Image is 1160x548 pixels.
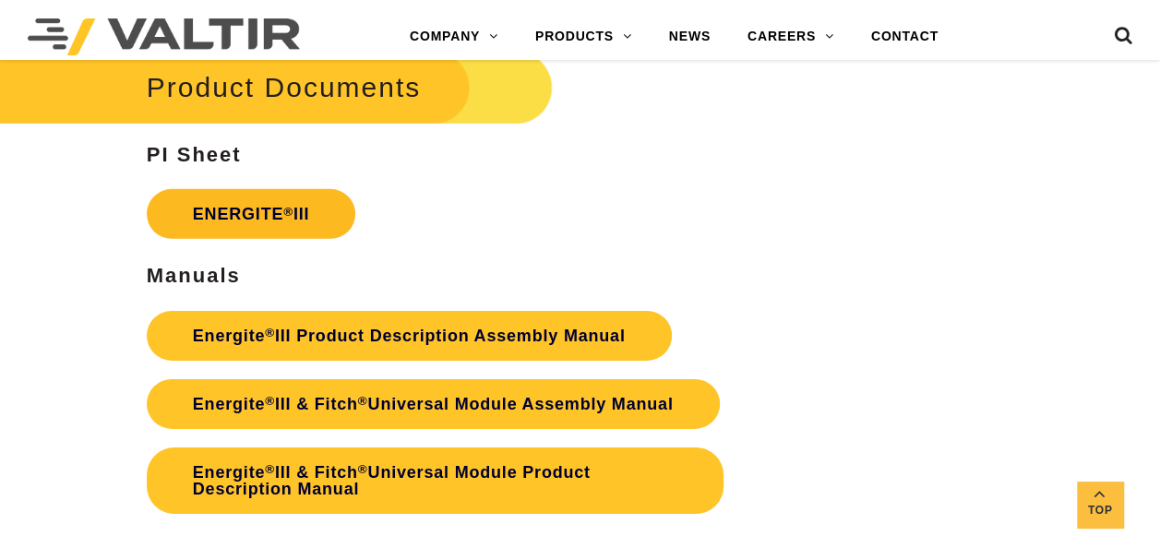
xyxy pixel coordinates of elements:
strong: Manuals [147,264,241,287]
a: CONTACT [853,18,957,55]
sup: ® [265,394,275,408]
a: PRODUCTS [517,18,651,55]
strong: PI Sheet [147,143,242,166]
span: Top [1077,500,1123,521]
a: Top [1077,482,1123,528]
a: Energite®III & Fitch®Universal Module Assembly Manual [147,379,720,429]
img: Valtir [28,18,300,55]
a: COMPANY [391,18,517,55]
sup: ® [358,462,368,476]
sup: ® [358,394,368,408]
a: Energite®III Product Description Assembly Manual [147,311,672,361]
sup: ® [283,205,293,219]
a: NEWS [651,18,729,55]
a: ENERGITE®III [147,189,356,239]
a: Energite®III & Fitch®Universal Module Product Description Manual [147,447,724,514]
sup: ® [265,462,275,476]
sup: ® [265,326,275,340]
a: CAREERS [729,18,853,55]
